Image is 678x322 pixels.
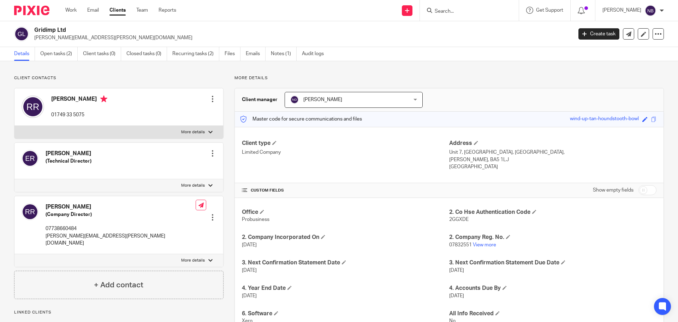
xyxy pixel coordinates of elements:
[242,140,449,147] h4: Client type
[65,7,77,14] a: Work
[570,115,639,123] div: wind-up-tan-houndstooth-bowl
[172,47,219,61] a: Recurring tasks (2)
[14,6,49,15] img: Pixie
[271,47,297,61] a: Notes (1)
[14,27,29,41] img: svg%3E
[46,233,196,247] p: [PERSON_NAME][EMAIL_ADDRESS][PERSON_NAME][DOMAIN_NAME]
[242,188,449,193] h4: CUSTOM FIELDS
[126,47,167,61] a: Closed tasks (0)
[242,268,257,273] span: [DATE]
[83,47,121,61] a: Client tasks (0)
[302,47,329,61] a: Audit logs
[449,140,656,147] h4: Address
[449,234,656,241] h4: 2. Company Reg. No.
[40,47,78,61] a: Open tasks (2)
[14,310,224,315] p: Linked clients
[46,158,91,165] h5: (Technical Director)
[449,293,464,298] span: [DATE]
[94,280,143,291] h4: + Add contact
[449,149,656,156] p: Unit 7, [GEOGRAPHIC_DATA], [GEOGRAPHIC_DATA],
[449,242,472,247] span: 07832551
[290,95,299,104] img: svg%3E
[536,8,563,13] span: Get Support
[240,116,362,123] p: Master code for secure communications and files
[578,28,619,40] a: Create task
[602,7,641,14] p: [PERSON_NAME]
[51,95,107,104] h4: [PERSON_NAME]
[242,149,449,156] p: Limited Company
[22,150,38,167] img: svg%3E
[46,203,196,211] h4: [PERSON_NAME]
[449,217,469,222] span: 2GGXDE
[242,285,449,292] h4: 4. Year End Date
[246,47,266,61] a: Emails
[51,111,107,118] p: 01749 33 5075
[34,34,568,41] p: [PERSON_NAME][EMAIL_ADDRESS][PERSON_NAME][DOMAIN_NAME]
[645,5,656,16] img: svg%3E
[449,209,656,216] h4: 2. Co Hse Authentication Code
[242,310,449,317] h4: 6. Software
[242,217,269,222] span: Probusiness
[449,156,656,163] p: [PERSON_NAME], BA5 1LJ
[22,203,38,220] img: svg%3E
[181,129,205,135] p: More details
[449,259,656,267] h4: 3. Next Confirmation Statement Due Date
[225,47,240,61] a: Files
[242,234,449,241] h4: 2. Company Incorporated On
[449,163,656,170] p: [GEOGRAPHIC_DATA]
[242,259,449,267] h4: 3. Next Confirmation Statement Date
[14,47,35,61] a: Details
[159,7,176,14] a: Reports
[449,268,464,273] span: [DATE]
[100,95,107,103] i: Primary
[46,225,196,232] p: 07738660484
[242,293,257,298] span: [DATE]
[87,7,99,14] a: Email
[181,258,205,263] p: More details
[22,95,44,118] img: svg%3E
[593,187,634,194] label: Show empty fields
[109,7,126,14] a: Clients
[46,150,91,157] h4: [PERSON_NAME]
[242,209,449,216] h4: Office
[14,75,224,81] p: Client contacts
[242,242,257,247] span: [DATE]
[473,242,496,247] a: View more
[34,27,461,34] h2: Gridimp Ltd
[136,7,148,14] a: Team
[181,183,205,188] p: More details
[242,96,278,103] h3: Client manager
[449,285,656,292] h4: 4. Accounts Due By
[434,8,498,15] input: Search
[46,211,196,218] h5: (Company Director)
[234,75,664,81] p: More details
[303,97,342,102] span: [PERSON_NAME]
[449,310,656,317] h4: All Info Received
